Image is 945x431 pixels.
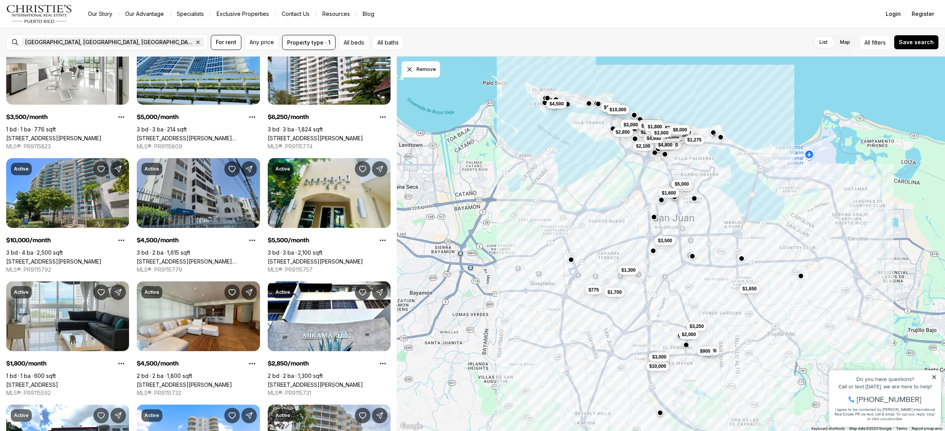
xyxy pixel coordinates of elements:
[589,286,599,293] span: $775
[375,109,391,125] button: Property options
[268,258,363,265] a: Delcasse DELCASSE #5, SAN JUAN PR, 00907
[661,123,682,132] button: $2,900
[145,289,159,295] p: Active
[664,124,679,131] span: $2,900
[697,346,713,355] button: $900
[652,354,666,360] span: $3,000
[670,125,690,134] button: $8,000
[609,107,626,113] span: $10,000
[110,284,126,300] button: Share Property
[623,121,638,128] span: $3,000
[616,129,630,135] span: $2,850
[662,190,676,196] span: $1,600
[546,99,567,109] button: $4,500
[646,122,661,128] span: $4,500
[673,126,687,133] span: $8,000
[620,119,640,129] button: $4,000
[702,347,716,353] span: $1,700
[864,38,870,47] span: All
[648,124,662,130] span: $1,800
[110,161,126,177] button: Share Property
[216,39,236,45] span: For rent
[14,412,29,419] p: Active
[275,289,290,295] p: Active
[664,142,678,148] span: $5,000
[859,35,891,50] button: Allfilters
[668,136,682,142] span: $1,700
[224,408,240,423] button: Save Property: 1010 CALLE ORQUID #1106
[641,129,655,135] span: $2,900
[211,35,241,50] button: For rent
[244,35,279,50] button: Any price
[648,126,662,133] span: $3,750
[638,121,659,130] button: $5,500
[355,161,370,177] button: Save Property: Delcasse DELCASSE #5
[549,101,564,107] span: $4,500
[649,363,666,369] span: $10,000
[675,181,689,187] span: $5,000
[6,258,102,265] a: 550 CONSTITUCION AVENUE #PH 1605, SAN JUAN PR, 00901
[639,119,660,129] button: $2,500
[372,161,387,177] button: Share Property
[641,122,656,129] span: $5,500
[686,322,707,331] button: $3,250
[8,17,112,23] div: Do you have questions?
[241,408,257,423] button: Share Property
[10,48,110,62] span: I agree to be contacted by [PERSON_NAME] International Real Estate PR via text, call & email. To ...
[673,181,693,191] button: $4,200
[210,9,275,19] a: Exclusive Properties
[355,408,370,423] button: Save Property: 310 AV. DE DIEGO #12F
[912,11,934,17] span: Register
[14,166,29,172] p: Active
[661,140,681,150] button: $5,000
[643,120,664,129] button: $4,500
[621,267,635,273] span: $1,300
[244,356,260,371] button: Property options
[678,329,699,339] button: $2,000
[114,356,129,371] button: Property options
[372,408,387,423] button: Share Property
[658,238,672,244] span: $3,500
[6,135,102,141] a: 404 CONSTITUCION AVE #2106, SAN JUAN PR, 00901
[93,161,109,177] button: Save Property: 550 CONSTITUCION AVENUE #PH 1605
[372,284,387,300] button: Share Property
[137,258,260,265] a: 60 TAFT #4, SAN JUAN PR, 00911
[224,161,240,177] button: Save Property: 60 TAFT #4
[82,9,119,19] a: Our Story
[114,233,129,248] button: Property options
[224,284,240,300] button: Save Property: 1124 ASHFORD AVENUE #5A
[651,128,671,138] button: $3,000
[401,61,440,78] button: Dismiss drawing
[6,5,72,23] img: logo
[645,122,665,131] button: $1,800
[601,103,621,112] button: $6,250
[813,35,834,49] label: List
[145,166,159,172] p: Active
[137,381,232,388] a: 1124 ASHFORD AVENUE #5A, SAN JUAN PR, 00907
[372,35,404,50] button: All baths
[14,289,29,295] p: Active
[93,408,109,423] button: Save Property: SE 981 1 St. REPARTO METROPOLITANO #APT #1
[881,6,905,22] button: Login
[834,35,856,49] label: Map
[886,11,901,17] span: Login
[655,236,675,245] button: $3,500
[606,105,629,114] button: $10,000
[375,233,391,248] button: Property options
[119,9,170,19] a: Our Advantage
[32,36,96,44] span: [PHONE_NUMBER]
[699,346,720,355] button: $1,700
[671,179,692,189] button: $5,000
[872,38,886,47] span: filters
[356,9,380,19] a: Blog
[250,39,274,45] span: Any price
[145,412,159,419] p: Active
[676,183,690,189] span: $4,200
[636,143,650,149] span: $2,100
[608,289,622,295] span: $1,700
[739,284,760,293] button: $1,650
[659,188,679,197] button: $1,600
[25,39,193,45] span: [GEOGRAPHIC_DATA], [GEOGRAPHIC_DATA], [GEOGRAPHIC_DATA]
[268,135,363,141] a: 550 AVE CONSTITUCION #1008, SAN JUAN PR, 00907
